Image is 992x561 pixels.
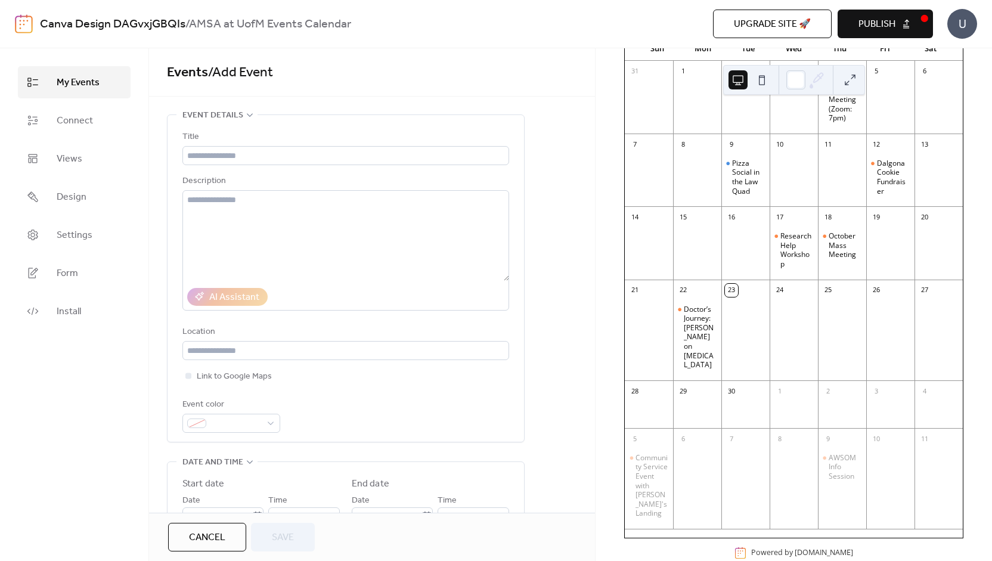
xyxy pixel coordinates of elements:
[18,295,131,327] a: Install
[726,37,771,61] div: Tue
[918,385,931,398] div: 4
[773,138,786,151] div: 10
[870,432,883,445] div: 10
[780,231,813,268] div: Research Help Workshop
[15,14,33,33] img: logo
[684,305,717,370] div: Doctor’s Journey: [PERSON_NAME] on [MEDICAL_DATA]
[773,432,786,445] div: 8
[918,138,931,151] div: 13
[18,66,131,98] a: My Events
[18,219,131,251] a: Settings
[829,453,861,481] div: AWSOM Info Session
[352,477,389,491] div: End date
[908,37,953,61] div: Sat
[918,432,931,445] div: 11
[751,548,853,558] div: Powered by
[628,210,641,224] div: 14
[821,432,835,445] div: 9
[725,385,738,398] div: 30
[182,455,243,470] span: Date and time
[18,104,131,137] a: Connect
[677,138,690,151] div: 8
[182,174,507,188] div: Description
[770,231,818,268] div: Research Help Workshop
[182,398,278,412] div: Event color
[866,159,914,196] div: Dalgona Cookie Fundraiser
[829,86,861,123] div: Mass Meeting (Zoom: 7pm)
[189,13,351,36] b: AMSA at UofM Events Calendar
[57,228,92,243] span: Settings
[182,477,224,491] div: Start date
[438,494,457,508] span: Time
[818,231,866,259] div: October Mass Meeting
[57,152,82,166] span: Views
[182,494,200,508] span: Date
[862,37,907,61] div: Fri
[18,181,131,213] a: Design
[947,9,977,39] div: U
[734,17,811,32] span: Upgrade site 🚀
[680,37,726,61] div: Mon
[628,385,641,398] div: 28
[677,210,690,224] div: 15
[189,531,225,545] span: Cancel
[721,159,770,196] div: Pizza Social in the Law Quad
[57,305,81,319] span: Install
[182,325,507,339] div: Location
[713,10,832,38] button: Upgrade site 🚀
[635,453,668,518] div: Community Service Event with [PERSON_NAME]'s Landing
[870,210,883,224] div: 19
[821,385,835,398] div: 2
[634,37,680,61] div: Sun
[57,76,100,90] span: My Events
[773,284,786,297] div: 24
[773,385,786,398] div: 1
[870,385,883,398] div: 3
[817,37,862,61] div: Thu
[829,231,861,259] div: October Mass Meeting
[628,138,641,151] div: 7
[818,86,866,123] div: Mass Meeting (Zoom: 7pm)
[725,284,738,297] div: 23
[40,13,185,36] a: Canva Design DAGvxjGBQIs
[732,159,765,196] div: Pizza Social in the Law Quad
[725,138,738,151] div: 9
[673,305,721,370] div: Doctor’s Journey: Dr. Misty Long on Nuclear Medicine
[677,432,690,445] div: 6
[725,210,738,224] div: 16
[185,13,189,36] b: /
[197,370,272,384] span: Link to Google Maps
[628,432,641,445] div: 5
[628,65,641,78] div: 31
[877,159,910,196] div: Dalgona Cookie Fundraiser
[625,453,673,518] div: Community Service Event with Leuk's Landing
[795,548,853,558] a: [DOMAIN_NAME]
[167,60,208,86] a: Events
[352,494,370,508] span: Date
[677,65,690,78] div: 1
[18,257,131,289] a: Form
[821,138,835,151] div: 11
[821,284,835,297] div: 25
[182,109,243,123] span: Event details
[18,142,131,175] a: Views
[57,190,86,204] span: Design
[725,432,738,445] div: 7
[870,138,883,151] div: 12
[677,385,690,398] div: 29
[182,130,507,144] div: Title
[838,10,933,38] button: Publish
[918,284,931,297] div: 27
[628,284,641,297] div: 21
[918,65,931,78] div: 6
[858,17,895,32] span: Publish
[771,37,817,61] div: Wed
[168,523,246,551] button: Cancel
[870,65,883,78] div: 5
[870,284,883,297] div: 26
[268,494,287,508] span: Time
[208,60,273,86] span: / Add Event
[818,453,866,481] div: AWSOM Info Session
[57,114,93,128] span: Connect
